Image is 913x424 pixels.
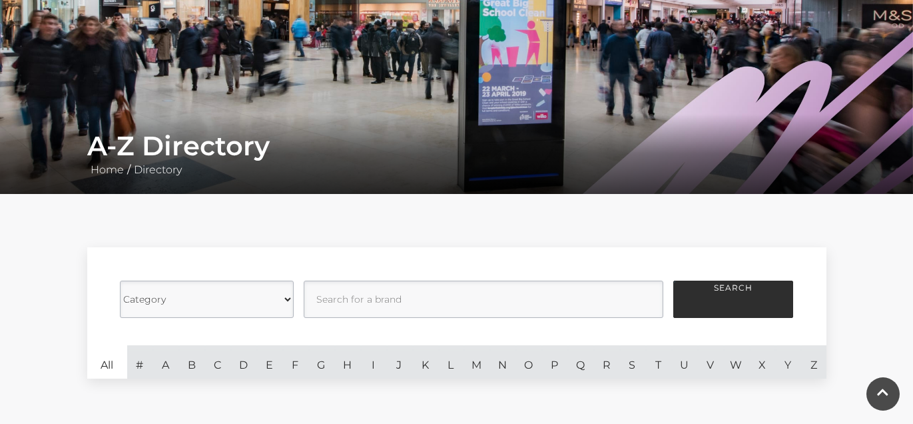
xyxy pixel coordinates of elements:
a: Directory [131,163,185,176]
a: Q [567,345,593,379]
a: K [412,345,438,379]
a: Z [800,345,826,379]
a: O [515,345,541,379]
a: L [438,345,464,379]
a: A [152,345,178,379]
a: C [204,345,230,379]
button: Search [673,281,793,318]
a: T [645,345,671,379]
a: I [360,345,386,379]
a: Home [87,163,127,176]
a: # [127,345,153,379]
a: All [87,345,127,379]
a: E [256,345,282,379]
a: G [308,345,334,379]
a: B [178,345,204,379]
a: D [230,345,256,379]
a: V [697,345,723,379]
h1: A-Z Directory [87,130,826,162]
a: F [282,345,308,379]
a: J [386,345,412,379]
a: W [723,345,749,379]
a: Y [775,345,801,379]
input: Search for a brand [304,281,663,318]
a: R [593,345,619,379]
a: N [489,345,515,379]
a: M [463,345,489,379]
a: U [671,345,697,379]
a: X [749,345,775,379]
a: P [541,345,567,379]
a: S [619,345,645,379]
a: H [334,345,360,379]
div: / [77,130,836,178]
